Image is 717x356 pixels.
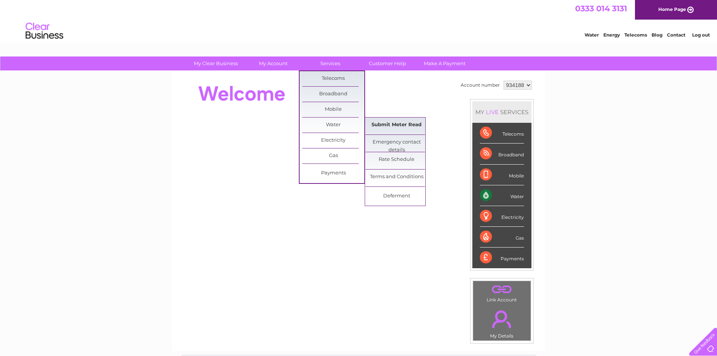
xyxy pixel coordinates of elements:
[365,170,428,185] a: Terms and Conditions
[302,87,364,102] a: Broadband
[480,144,524,164] div: Broadband
[25,20,64,43] img: logo.png
[484,108,500,116] div: LIVE
[480,185,524,206] div: Water
[480,123,524,144] div: Telecoms
[480,248,524,268] div: Payments
[181,4,537,37] div: Clear Business is a trading name of Verastar Limited (registered in [GEOGRAPHIC_DATA] No. 3667643...
[475,306,529,332] a: .
[302,166,364,181] a: Payments
[603,32,620,38] a: Energy
[475,283,529,296] a: .
[667,32,685,38] a: Contact
[473,281,531,304] td: Link Account
[692,32,710,38] a: Log out
[302,148,364,163] a: Gas
[365,135,428,150] a: Emergency contact details
[356,57,419,70] a: Customer Help
[480,227,524,248] div: Gas
[652,32,662,38] a: Blog
[624,32,647,38] a: Telecoms
[185,57,247,70] a: My Clear Business
[459,79,502,92] td: Account number
[473,304,531,341] td: My Details
[299,57,361,70] a: Services
[365,152,428,167] a: Rate Schedule
[302,71,364,86] a: Telecoms
[302,102,364,117] a: Mobile
[575,4,627,13] a: 0333 014 3131
[414,57,476,70] a: Make A Payment
[585,32,599,38] a: Water
[302,118,364,133] a: Water
[302,133,364,148] a: Electricity
[242,57,304,70] a: My Account
[365,118,428,133] a: Submit Meter Read
[480,165,524,185] div: Mobile
[365,189,428,204] a: Deferment
[472,101,531,123] div: MY SERVICES
[480,206,524,227] div: Electricity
